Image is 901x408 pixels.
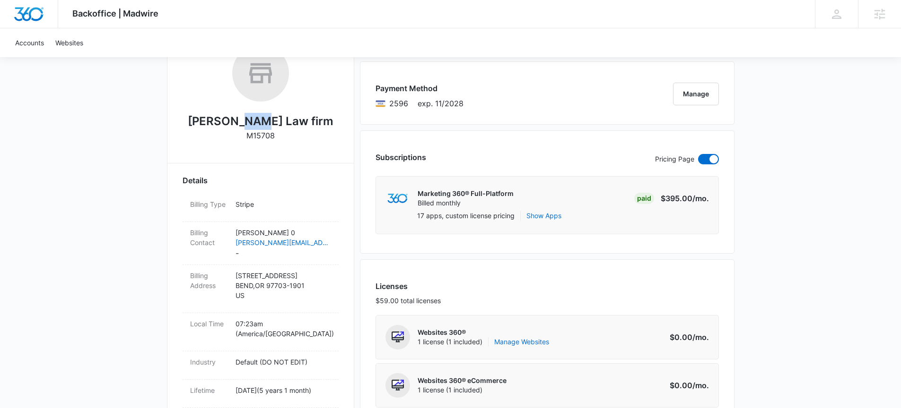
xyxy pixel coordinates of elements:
[183,222,339,265] div: Billing Contact[PERSON_NAME] 0[PERSON_NAME][EMAIL_ADDRESS][DOMAIN_NAME]-
[183,194,339,222] div: Billing TypeStripe
[190,271,228,290] dt: Billing Address
[376,280,441,292] h3: Licenses
[692,381,709,390] span: /mo.
[692,332,709,342] span: /mo.
[494,337,549,347] a: Manage Websites
[236,228,331,238] p: [PERSON_NAME] 0
[50,28,89,57] a: Websites
[236,319,331,339] p: 07:23am ( America/[GEOGRAPHIC_DATA] )
[246,130,275,141] p: M15708
[418,198,514,208] p: Billed monthly
[190,385,228,395] dt: Lifetime
[9,28,50,57] a: Accounts
[236,357,331,367] p: Default (DO NOT EDIT)
[417,211,515,221] p: 17 apps, custom license pricing
[418,98,464,109] span: exp. 11/2028
[634,193,654,204] div: Paid
[190,199,228,209] dt: Billing Type
[526,211,561,221] button: Show Apps
[418,337,549,347] span: 1 license (1 included)
[389,98,408,109] span: Visa ending with
[665,380,709,391] p: $0.00
[376,83,464,94] h3: Payment Method
[655,154,694,164] p: Pricing Page
[236,238,331,247] a: [PERSON_NAME][EMAIL_ADDRESS][DOMAIN_NAME]
[190,319,228,329] dt: Local Time
[183,313,339,351] div: Local Time07:23am (America/[GEOGRAPHIC_DATA])
[665,331,709,343] p: $0.00
[376,152,426,163] h3: Subscriptions
[183,265,339,313] div: Billing Address[STREET_ADDRESS]BEND,OR 97703-1901US
[183,380,339,408] div: Lifetime[DATE](5 years 1 month)
[183,175,208,186] span: Details
[692,194,709,203] span: /mo.
[387,194,408,204] img: marketing360Logo
[72,8,158,18] span: Backoffice | Madwire
[183,351,339,380] div: IndustryDefault (DO NOT EDIT)
[418,385,507,395] span: 1 license (1 included)
[190,228,228,247] dt: Billing Contact
[236,271,331,300] p: [STREET_ADDRESS] BEND , OR 97703-1901 US
[236,199,331,209] p: Stripe
[376,296,441,306] p: $59.00 total licenses
[188,113,333,130] h2: [PERSON_NAME] Law firm
[661,193,709,204] p: $395.00
[418,376,507,385] p: Websites 360® eCommerce
[418,189,514,198] p: Marketing 360® Full-Platform
[190,357,228,367] dt: Industry
[236,228,331,259] dd: -
[418,328,549,337] p: Websites 360®
[236,385,331,395] p: [DATE] ( 5 years 1 month )
[673,83,719,105] button: Manage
